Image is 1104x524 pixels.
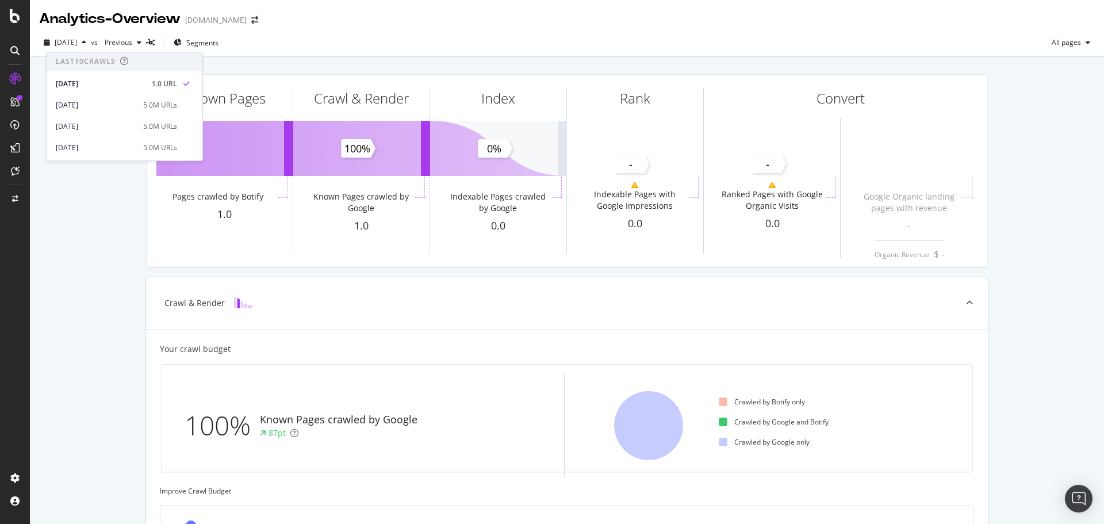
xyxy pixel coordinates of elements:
[56,56,116,66] div: Last 10 Crawls
[143,143,177,153] div: 5.0M URLs
[481,89,515,108] div: Index
[314,89,409,108] div: Crawl & Render
[186,38,218,48] span: Segments
[100,37,132,47] span: Previous
[293,219,430,234] div: 1.0
[185,407,260,445] div: 100%
[719,437,810,447] div: Crawled by Google only
[156,207,293,222] div: 1.0
[1047,37,1081,47] span: All pages
[143,100,177,110] div: 5.0M URLs
[56,121,136,132] div: [DATE]
[55,37,77,47] span: 2025 Aug. 26th
[567,216,703,231] div: 0.0
[169,33,223,52] button: Segments
[309,191,412,214] div: Known Pages crawled by Google
[143,121,177,132] div: 5.0M URLs
[172,191,263,202] div: Pages crawled by Botify
[164,297,225,309] div: Crawl & Render
[100,33,146,52] button: Previous
[446,191,549,214] div: Indexable Pages crawled by Google
[269,427,286,439] div: 87pt
[234,297,252,308] img: block-icon
[152,79,177,89] div: 1.0 URL
[251,16,258,24] div: arrow-right-arrow-left
[719,397,805,407] div: Crawled by Botify only
[185,14,247,26] div: [DOMAIN_NAME]
[430,219,566,234] div: 0.0
[39,33,91,52] button: [DATE]
[56,79,145,89] div: [DATE]
[260,412,417,427] div: Known Pages crawled by Google
[56,100,136,110] div: [DATE]
[39,9,181,29] div: Analytics - Overview
[160,343,231,355] div: Your crawl budget
[1065,485,1092,512] div: Open Intercom Messenger
[1047,33,1095,52] button: All pages
[620,89,650,108] div: Rank
[160,486,974,496] div: Improve Crawl Budget
[583,189,686,212] div: Indexable Pages with Google Impressions
[56,143,136,153] div: [DATE]
[719,417,829,427] div: Crawled by Google and Botify
[184,89,266,108] div: Known Pages
[91,37,100,47] span: vs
